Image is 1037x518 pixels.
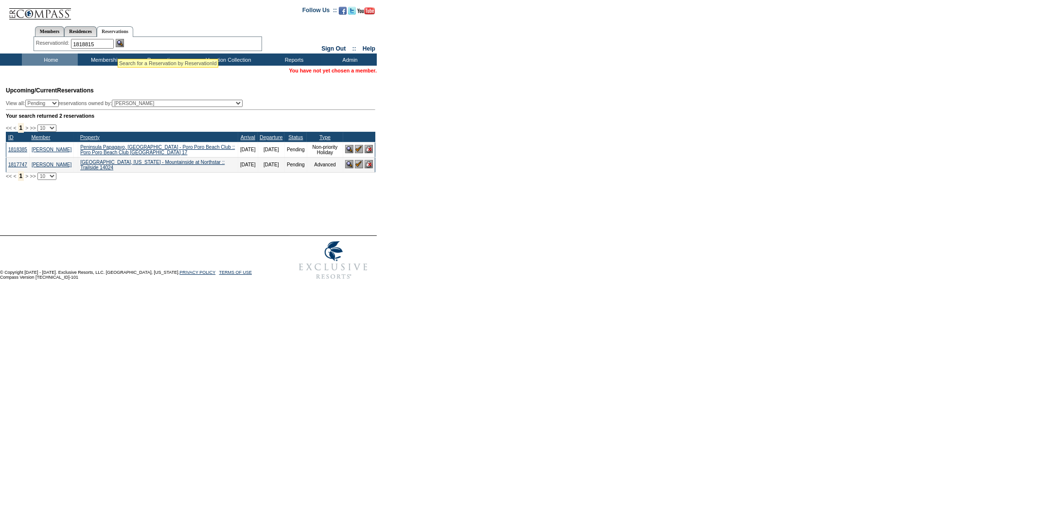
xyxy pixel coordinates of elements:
[8,147,27,152] a: 1818385
[365,145,373,153] img: Cancel Reservation
[258,142,284,157] td: [DATE]
[238,142,258,157] td: [DATE]
[13,173,16,179] span: <
[64,26,97,36] a: Residences
[258,157,284,172] td: [DATE]
[284,142,307,157] td: Pending
[307,142,343,157] td: Non-priority Holiday
[265,54,321,66] td: Reports
[241,134,255,140] a: Arrival
[284,157,307,172] td: Pending
[80,134,100,140] a: Property
[97,26,133,37] a: Reservations
[30,173,35,179] span: >>
[31,134,50,140] a: Member
[355,145,363,153] img: Confirm Reservation
[307,157,343,172] td: Advanced
[36,39,71,47] div: ReservationId:
[32,162,71,167] a: [PERSON_NAME]
[18,171,24,181] span: 1
[22,54,78,66] td: Home
[363,45,375,52] a: Help
[134,54,190,66] td: Reservations
[190,54,265,66] td: Vacation Collection
[6,100,247,107] div: View all: reservations owned by:
[8,162,27,167] a: 1817747
[302,6,337,18] td: Follow Us ::
[339,7,347,15] img: Become our fan on Facebook
[6,87,57,94] span: Upcoming/Current
[80,144,235,155] a: Peninsula Papagayo, [GEOGRAPHIC_DATA] - Poro Poro Beach Club :: Poro Poro Beach Club [GEOGRAPHIC_...
[345,145,353,153] img: View Reservation
[6,87,94,94] span: Reservations
[25,173,28,179] span: >
[179,270,215,275] a: PRIVACY POLICY
[290,236,377,285] img: Exclusive Resorts
[18,123,24,133] span: 1
[25,125,28,131] span: >
[32,147,71,152] a: [PERSON_NAME]
[289,68,377,73] span: You have not yet chosen a member.
[80,160,225,170] a: [GEOGRAPHIC_DATA], [US_STATE] - Mountainside at Northstar :: Trailside 14024
[116,39,124,47] img: Reservation Search
[6,113,375,119] div: Your search returned 2 reservations
[288,134,303,140] a: Status
[321,54,377,66] td: Admin
[321,45,346,52] a: Sign Out
[238,157,258,172] td: [DATE]
[30,125,35,131] span: >>
[348,10,356,16] a: Follow us on Twitter
[319,134,331,140] a: Type
[348,7,356,15] img: Follow us on Twitter
[219,270,252,275] a: TERMS OF USE
[339,10,347,16] a: Become our fan on Facebook
[357,10,375,16] a: Subscribe to our YouTube Channel
[13,125,16,131] span: <
[6,125,12,131] span: <<
[365,160,373,168] img: Cancel Reservation
[355,160,363,168] img: Confirm Reservation
[357,7,375,15] img: Subscribe to our YouTube Channel
[35,26,65,36] a: Members
[78,54,134,66] td: Memberships
[352,45,356,52] span: ::
[345,160,353,168] img: View Reservation
[260,134,282,140] a: Departure
[119,60,217,66] div: Search for a Reservation by ReservationId
[6,173,12,179] span: <<
[8,134,14,140] a: ID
